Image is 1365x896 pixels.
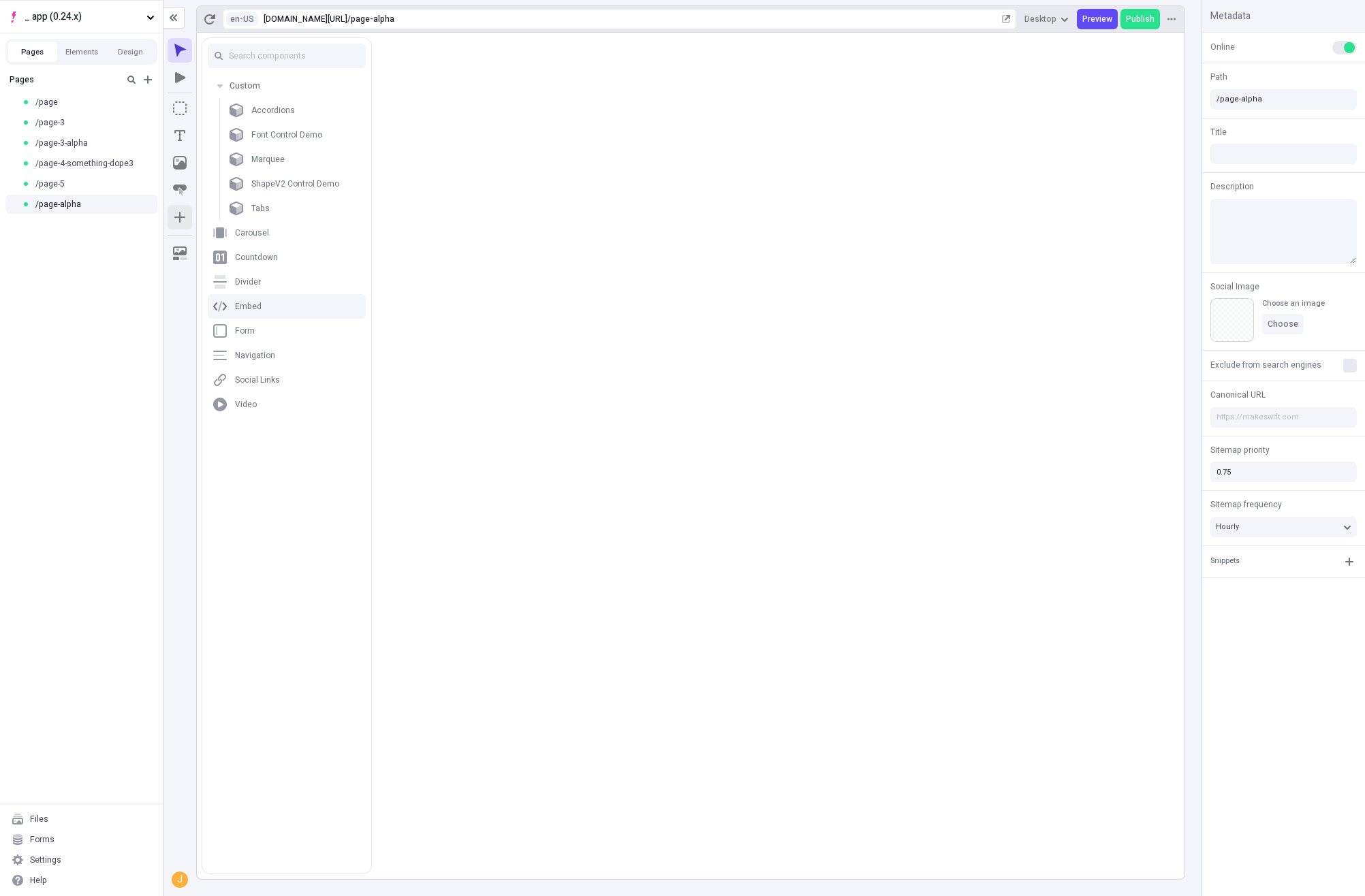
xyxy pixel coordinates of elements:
input: Search components [208,44,366,68]
span: Exclude from search engines [1210,359,1321,371]
div: Suggestions [208,74,366,417]
button: Open locale picker [226,12,258,26]
button: Hourly [1210,517,1357,537]
button: Design [106,42,155,62]
span: Sitemap priority [1210,444,1270,456]
span: ShapeV2 Control Demo [251,178,339,189]
button: Publish [1120,9,1160,29]
button: Box [168,96,192,121]
div: Files [30,814,48,825]
span: Social Image [1210,281,1259,293]
span: Online [1210,41,1235,53]
span: Divider [235,276,261,287]
span: Sitemap frequency [1210,498,1282,511]
span: Social Links [235,374,280,385]
span: Custom [230,80,360,91]
button: Text [168,123,192,148]
span: Video [235,399,257,410]
span: /page-alpha [35,199,81,210]
div: Pages [10,74,118,85]
span: Choose [1268,319,1298,330]
span: /page-5 [35,178,65,189]
span: /page-3-alpha [35,138,88,148]
div: Snippets [1210,556,1240,567]
button: Preview [1077,9,1118,29]
button: Add new [140,71,156,88]
span: Carousel [235,227,269,238]
span: Desktop [1024,14,1056,25]
button: Elements [57,42,106,62]
span: Canonical URL [1210,389,1266,401]
div: Forms [30,834,54,845]
span: Accordions [251,105,295,116]
span: Countdown [235,252,278,263]
button: Image [168,150,192,175]
span: /page-4-something-dope3 [35,158,134,169]
input: https://makeswift.com [1210,407,1357,428]
span: /page-3 [35,117,65,128]
button: Choose [1262,314,1304,334]
span: Marquee [251,154,285,165]
span: Font Control Demo [251,129,322,140]
div: Help [30,875,47,886]
div: j [173,873,187,886]
span: Title [1210,126,1227,138]
span: /page [35,97,58,108]
span: Publish [1126,14,1155,25]
button: Button [168,178,192,202]
span: Hourly [1216,521,1239,532]
span: Tabs [251,203,270,214]
span: Description [1210,180,1254,193]
div: / [347,14,351,25]
span: Navigation [235,350,275,361]
span: Path [1210,71,1227,83]
div: Choose an image [1262,298,1325,308]
span: Preview [1082,14,1112,25]
button: Pages [8,42,57,62]
div: [URL][DOMAIN_NAME] [264,14,347,25]
span: en-US [230,13,254,25]
div: Settings [30,854,61,865]
span: _ app (0.24.x) [25,10,141,25]
button: Desktop [1019,9,1074,29]
div: page-alpha [351,14,999,25]
span: Embed [235,301,262,312]
span: Form [235,325,255,336]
